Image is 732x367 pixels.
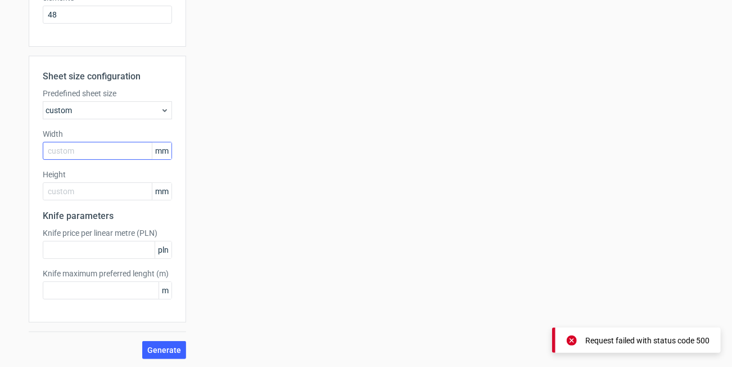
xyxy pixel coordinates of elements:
[43,268,172,279] label: Knife maximum preferred lenght (m)
[43,88,172,99] label: Predefined sheet size
[43,70,172,83] h2: Sheet size configuration
[142,341,186,359] button: Generate
[43,209,172,223] h2: Knife parameters
[147,346,181,354] span: Generate
[43,182,172,200] input: custom
[159,282,171,299] span: m
[43,142,172,160] input: custom
[43,101,172,119] div: custom
[155,241,171,258] span: pln
[152,183,171,200] span: mm
[43,227,172,239] label: Knife price per linear metre (PLN)
[585,335,710,346] div: Request failed with status code 500
[43,169,172,180] label: Height
[152,142,171,159] span: mm
[43,128,172,140] label: Width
